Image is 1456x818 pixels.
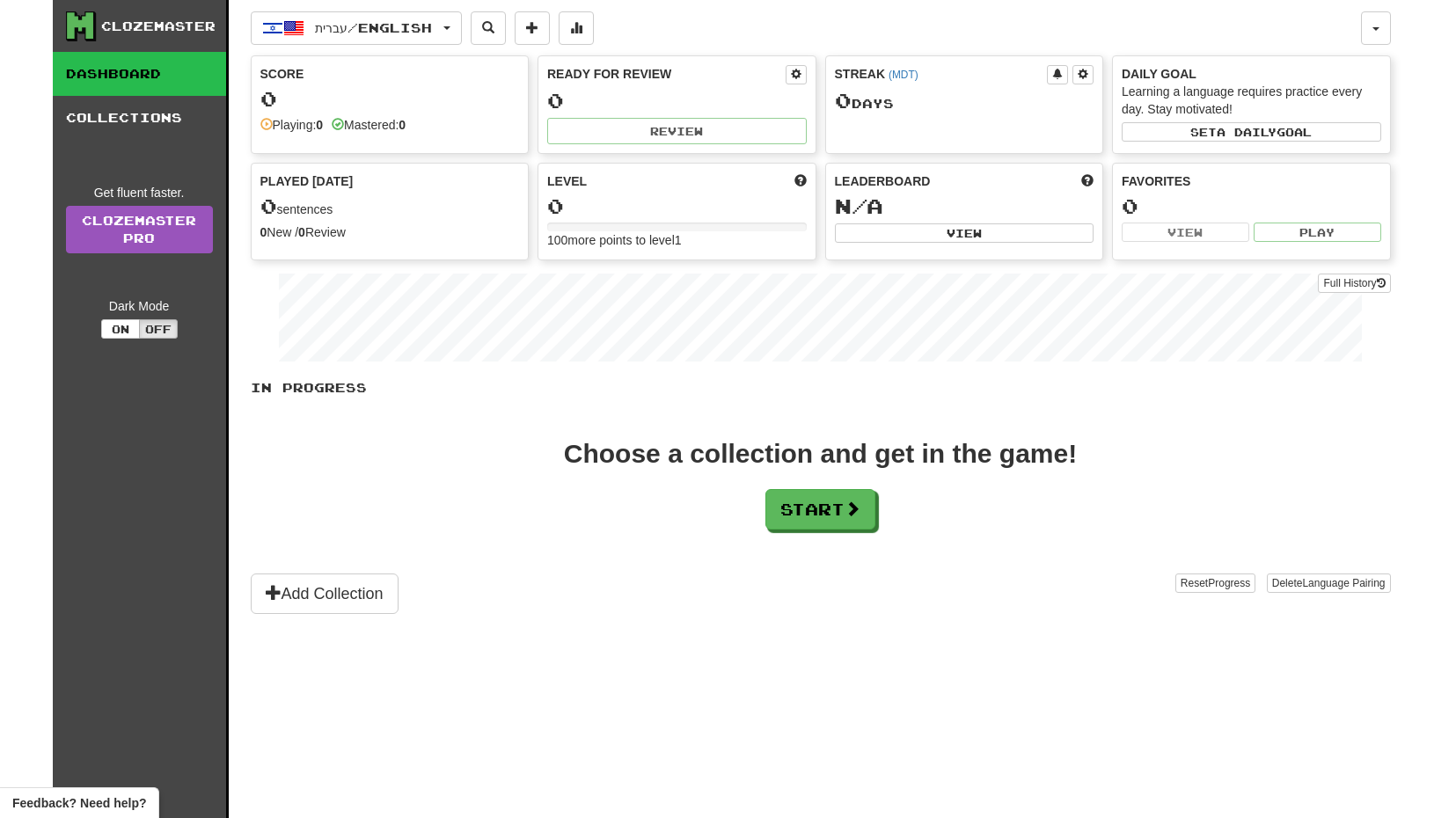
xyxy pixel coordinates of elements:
[1122,65,1381,83] div: Daily Goal
[260,223,520,241] div: New / Review
[515,11,550,45] button: Add sentence to collection
[471,11,506,45] button: Search sentences
[260,116,324,134] div: Playing:
[1122,172,1381,190] div: Favorites
[547,65,786,83] div: Ready for Review
[251,11,462,45] button: עברית/English
[794,172,807,190] span: Score more points to level up
[260,225,267,239] strong: 0
[53,52,226,96] a: Dashboard
[1175,573,1255,593] button: ResetProgress
[1217,126,1277,138] span: a daily
[315,20,432,35] span: עברית / English
[1267,573,1391,593] button: DeleteLanguage Pairing
[251,573,399,614] button: Add Collection
[1122,195,1381,217] div: 0
[835,88,852,113] span: 0
[66,206,213,253] a: ClozemasterPro
[316,118,323,132] strong: 0
[101,18,216,35] div: Clozemaster
[547,90,807,112] div: 0
[835,223,1094,243] button: View
[66,184,213,201] div: Get fluent faster.
[251,379,1391,397] p: In Progress
[547,172,587,190] span: Level
[260,195,520,218] div: sentences
[1208,577,1250,589] span: Progress
[139,319,178,339] button: Off
[559,11,594,45] button: More stats
[889,69,918,81] a: (MDT)
[564,441,1077,467] div: Choose a collection and get in the game!
[260,88,520,110] div: 0
[1122,83,1381,118] div: Learning a language requires practice every day. Stay motivated!
[835,194,883,218] span: N/A
[1122,122,1381,142] button: Seta dailygoal
[835,90,1094,113] div: Day s
[1122,223,1249,242] button: View
[260,65,520,83] div: Score
[1254,223,1381,242] button: Play
[12,794,146,812] span: Open feedback widget
[547,231,807,249] div: 100 more points to level 1
[260,172,354,190] span: Played [DATE]
[399,118,406,132] strong: 0
[547,118,807,144] button: Review
[298,225,305,239] strong: 0
[835,172,931,190] span: Leaderboard
[1318,274,1390,293] button: Full History
[1081,172,1094,190] span: This week in points, UTC
[765,489,875,530] button: Start
[835,65,1048,83] div: Streak
[53,96,226,140] a: Collections
[547,195,807,217] div: 0
[66,297,213,315] div: Dark Mode
[332,116,406,134] div: Mastered:
[1302,577,1385,589] span: Language Pairing
[260,194,277,218] span: 0
[101,319,140,339] button: On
